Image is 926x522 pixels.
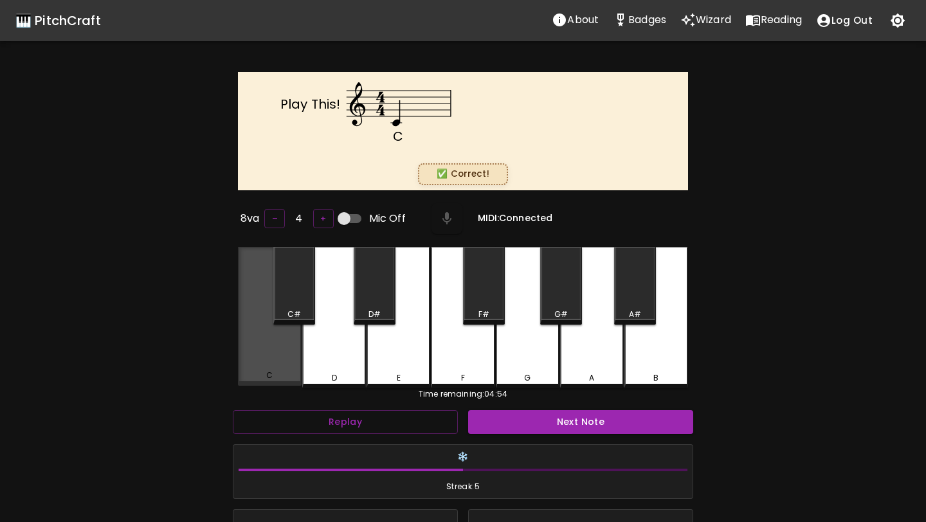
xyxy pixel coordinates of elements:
[313,209,334,229] button: +
[545,7,606,33] button: About
[239,450,687,464] h6: ❄️
[238,388,688,400] div: Time remaining: 04:54
[628,12,666,28] p: Badges
[554,309,568,320] div: G#
[468,410,693,434] button: Next Note
[369,211,406,226] span: Mic Off
[233,410,458,434] button: Replay
[264,209,285,229] button: –
[241,210,259,228] h6: 8va
[567,12,599,28] p: About
[280,95,341,113] text: Play This!
[15,10,101,31] a: 🎹 PitchCraft
[524,372,531,384] div: G
[545,7,606,34] a: About
[809,7,880,34] button: account of current user
[606,7,673,34] a: Stats
[478,309,489,320] div: F#
[696,12,731,28] p: Wizard
[397,372,401,384] div: E
[368,309,381,320] div: D#
[673,7,738,34] a: Wizard
[629,309,641,320] div: A#
[478,212,552,226] h6: MIDI: Connected
[461,372,465,384] div: F
[761,12,802,28] p: Reading
[738,7,809,34] a: Reading
[239,480,687,493] span: Streak: 5
[738,7,809,33] button: Reading
[606,7,673,33] button: Stats
[589,372,594,384] div: A
[393,127,403,145] text: C
[295,210,302,228] h6: 4
[673,7,738,33] button: Wizard
[653,372,658,384] div: B
[287,309,301,320] div: C#
[332,372,337,384] div: D
[266,370,273,381] div: C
